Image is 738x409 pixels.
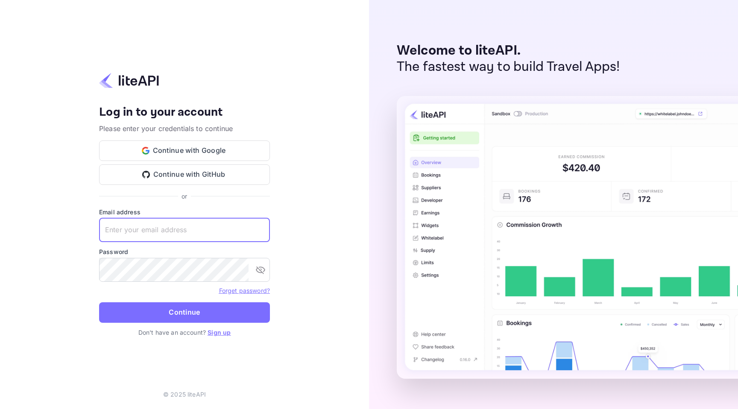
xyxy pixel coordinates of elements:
p: The fastest way to build Travel Apps! [397,59,620,75]
button: Continue with GitHub [99,164,270,185]
input: Enter your email address [99,218,270,242]
a: Forget password? [219,286,270,295]
label: Password [99,247,270,256]
p: © 2025 liteAPI [163,390,206,399]
label: Email address [99,207,270,216]
p: Welcome to liteAPI. [397,43,620,59]
button: Continue [99,302,270,323]
a: Forget password? [219,287,270,294]
img: liteapi [99,72,159,89]
p: or [182,192,187,201]
button: toggle password visibility [252,261,269,278]
a: Sign up [208,329,231,336]
h4: Log in to your account [99,105,270,120]
p: Don't have an account? [99,328,270,337]
button: Continue with Google [99,140,270,161]
p: Please enter your credentials to continue [99,123,270,134]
